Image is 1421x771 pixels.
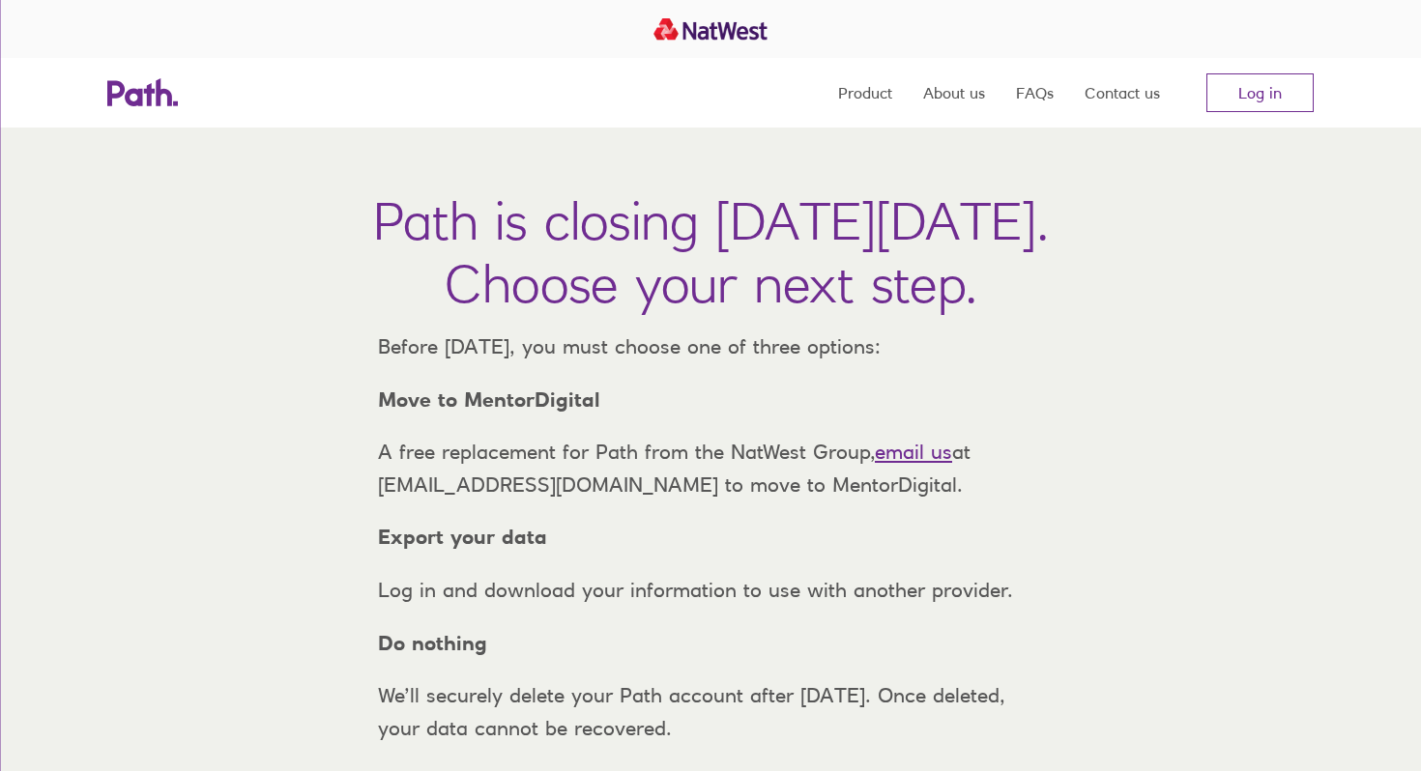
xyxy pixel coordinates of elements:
a: About us [923,58,985,128]
p: Before [DATE], you must choose one of three options: [362,330,1058,363]
p: Log in and download your information to use with another provider. [362,574,1058,607]
a: Contact us [1085,58,1160,128]
p: We’ll securely delete your Path account after [DATE]. Once deleted, your data cannot be recovered. [362,679,1058,744]
strong: Do nothing [378,631,487,655]
strong: Export your data [378,525,547,549]
strong: Move to MentorDigital [378,387,600,412]
p: A free replacement for Path from the NatWest Group, at [EMAIL_ADDRESS][DOMAIN_NAME] to move to Me... [362,436,1058,500]
h1: Path is closing [DATE][DATE]. Choose your next step. [373,189,1049,315]
a: Log in [1206,73,1314,112]
a: FAQs [1016,58,1054,128]
a: email us [875,440,952,464]
a: Product [838,58,892,128]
